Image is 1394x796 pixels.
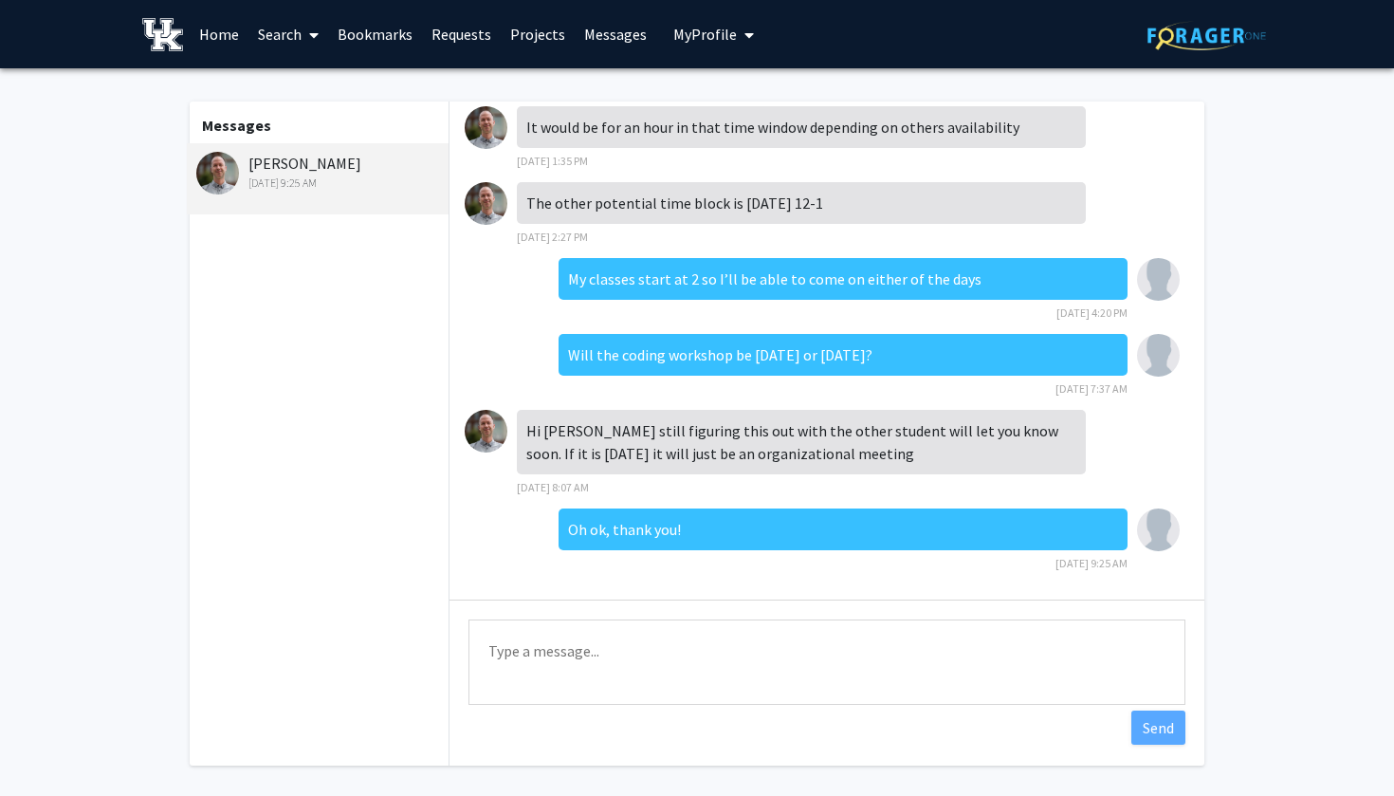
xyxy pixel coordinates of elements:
[517,106,1086,148] div: It would be for an hour in that time window depending on others availability
[248,1,328,67] a: Search
[202,116,271,135] b: Messages
[517,230,588,244] span: [DATE] 2:27 PM
[465,106,507,149] img: Jake Ferguson
[1147,21,1266,50] img: ForagerOne Logo
[142,18,183,51] img: University of Kentucky Logo
[575,1,656,67] a: Messages
[468,620,1185,705] textarea: Message
[517,410,1086,474] div: Hi [PERSON_NAME] still figuring this out with the other student will let you know soon. If it is ...
[501,1,575,67] a: Projects
[422,1,501,67] a: Requests
[1055,556,1128,570] span: [DATE] 9:25 AM
[465,410,507,453] img: Jake Ferguson
[14,711,81,782] iframe: Chat
[517,154,588,168] span: [DATE] 1:35 PM
[1137,509,1180,551] img: Aayusha Kandel
[673,25,737,44] span: My Profile
[328,1,422,67] a: Bookmarks
[196,152,444,192] div: [PERSON_NAME]
[559,258,1128,300] div: My classes start at 2 so I’ll be able to come on either of the days
[1137,334,1180,377] img: Aayusha Kandel
[1131,711,1185,745] button: Send
[1137,258,1180,301] img: Aayusha Kandel
[517,182,1086,224] div: The other potential time block is [DATE] 12-1
[559,509,1128,550] div: Oh ok, thank you!
[1056,305,1128,320] span: [DATE] 4:20 PM
[559,334,1128,376] div: Will the coding workshop be [DATE] or [DATE]?
[196,152,239,194] img: Jake Ferguson
[465,182,507,225] img: Jake Ferguson
[190,1,248,67] a: Home
[196,175,444,192] div: [DATE] 9:25 AM
[1055,381,1128,396] span: [DATE] 7:37 AM
[517,480,589,494] span: [DATE] 8:07 AM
